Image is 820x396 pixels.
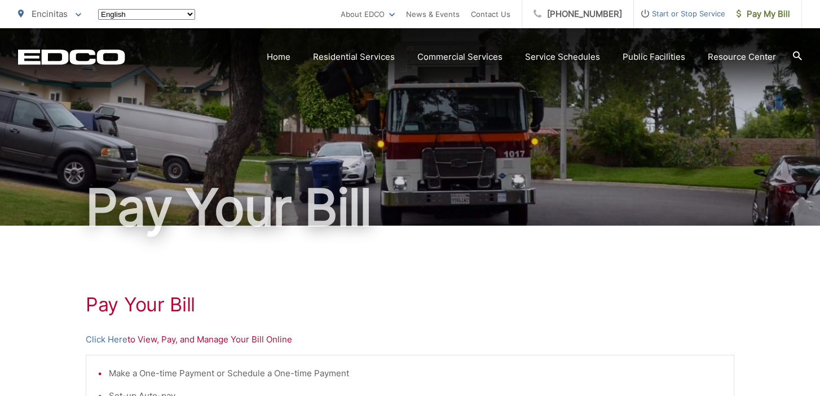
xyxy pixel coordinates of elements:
a: News & Events [406,7,460,21]
a: Contact Us [471,7,510,21]
span: Pay My Bill [737,7,790,21]
a: Home [267,50,290,64]
h1: Pay Your Bill [18,179,802,236]
p: to View, Pay, and Manage Your Bill Online [86,333,734,346]
a: About EDCO [341,7,395,21]
a: Service Schedules [525,50,600,64]
a: Commercial Services [417,50,502,64]
span: Encinitas [32,8,68,19]
a: EDCD logo. Return to the homepage. [18,49,125,65]
li: Make a One-time Payment or Schedule a One-time Payment [109,367,722,380]
h1: Pay Your Bill [86,293,734,316]
a: Public Facilities [623,50,685,64]
a: Resource Center [708,50,776,64]
a: Click Here [86,333,127,346]
a: Residential Services [313,50,395,64]
select: Select a language [98,9,195,20]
